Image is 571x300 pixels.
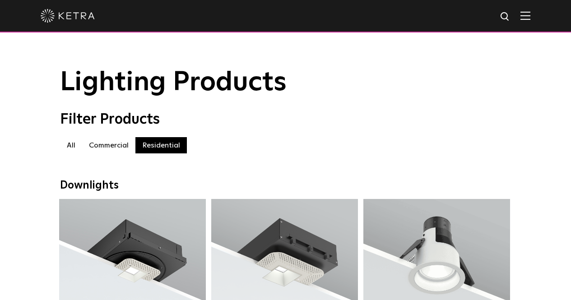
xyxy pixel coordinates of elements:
img: search icon [500,11,511,23]
img: Hamburger%20Nav.svg [520,11,530,20]
label: Residential [135,137,187,153]
img: ketra-logo-2019-white [41,9,95,23]
div: Downlights [60,179,511,192]
span: Lighting Products [60,69,287,96]
label: Commercial [82,137,135,153]
div: Filter Products [60,111,511,128]
label: All [60,137,82,153]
